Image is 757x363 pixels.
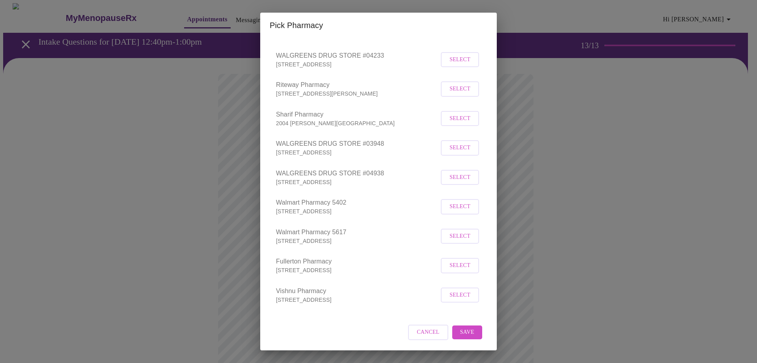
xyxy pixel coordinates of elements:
span: Select [449,261,470,271]
p: [STREET_ADDRESS] [276,296,439,304]
span: Walmart Pharmacy 5617 [276,228,439,237]
span: Walmart Pharmacy 5402 [276,198,439,207]
button: Select [441,258,479,273]
span: Select [449,55,470,65]
span: Select [449,114,470,124]
p: [STREET_ADDRESS] [276,149,439,156]
span: Save [460,327,474,337]
button: Select [441,170,479,185]
span: Select [449,173,470,182]
button: Select [441,111,479,126]
p: [STREET_ADDRESS] [276,237,439,245]
p: [STREET_ADDRESS] [276,207,439,215]
p: [STREET_ADDRESS] [276,266,439,274]
button: Select [441,52,479,68]
span: Select [449,290,470,300]
span: Select [449,231,470,241]
button: Select [441,229,479,244]
p: [STREET_ADDRESS] [276,178,439,186]
p: [STREET_ADDRESS] [276,60,439,68]
span: WALGREENS DRUG STORE #03948 [276,139,439,149]
span: Riteway Pharmacy [276,80,439,90]
p: 2004 [PERSON_NAME][GEOGRAPHIC_DATA] [276,119,439,127]
span: Select [449,84,470,94]
button: Select [441,81,479,97]
button: Cancel [408,325,448,340]
span: Vishnu Pharmacy [276,286,439,296]
span: Fullerton Pharmacy [276,257,439,266]
button: Select [441,288,479,303]
h2: Pick Pharmacy [270,19,487,32]
span: Select [449,143,470,153]
span: Cancel [417,327,440,337]
button: Save [452,325,482,339]
button: Select [441,140,479,156]
button: Select [441,199,479,214]
span: Sharif Pharmacy [276,110,439,119]
span: WALGREENS DRUG STORE #04938 [276,169,439,178]
p: [STREET_ADDRESS][PERSON_NAME] [276,90,439,98]
span: Select [449,202,470,212]
span: WALGREENS DRUG STORE #04233 [276,51,439,60]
